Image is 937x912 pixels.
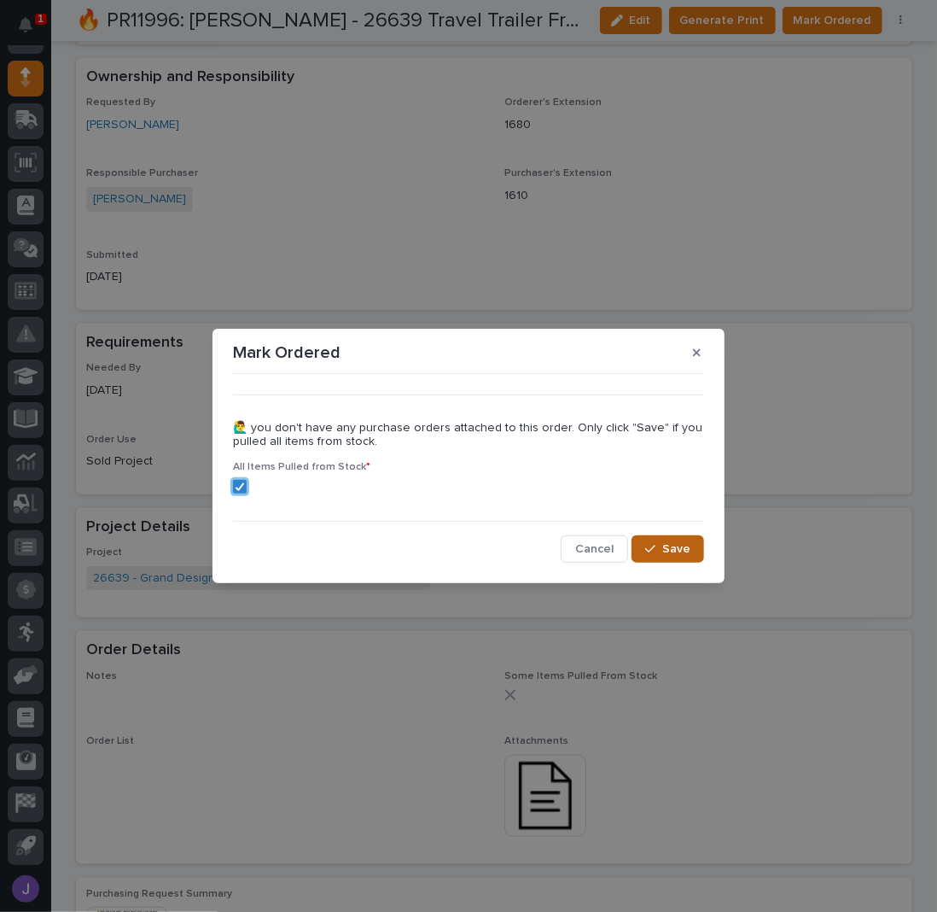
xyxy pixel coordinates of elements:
[561,535,628,563] button: Cancel
[233,462,370,472] span: All Items Pulled from Stock
[575,541,614,557] span: Cancel
[631,535,704,563] button: Save
[662,541,690,557] span: Save
[233,342,340,363] p: Mark Ordered
[233,421,704,450] p: 🙋‍♂️ you don't have any purchase orders attached to this order. Only click "Save" if you pulled a...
